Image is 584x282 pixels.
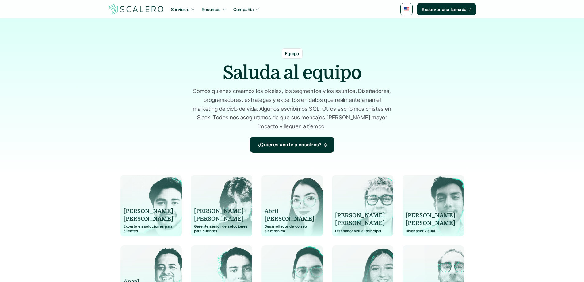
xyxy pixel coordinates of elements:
[265,216,314,222] font: [PERSON_NAME]
[406,229,435,233] font: Diseñador visual
[233,7,254,12] font: Compañía
[417,3,476,15] a: Reservar una llamada
[108,4,165,15] a: Logotipo de la empresa Scalero
[335,220,385,226] font: [PERSON_NAME]
[124,208,173,214] font: [PERSON_NAME]
[265,208,278,214] font: Abril
[258,141,322,148] font: ¿Quieres unirte a nosotros?
[223,62,361,83] font: Saluda al equipo
[335,229,381,233] font: Diseñador visual principal
[108,3,165,15] img: Logotipo de la empresa Scalero
[194,224,249,233] font: Gerente sénior de soluciones para clientes
[202,7,220,12] font: Recursos
[194,208,244,214] font: [PERSON_NAME]
[265,224,308,233] font: Desarrollador de correo electrónico
[406,220,455,226] font: [PERSON_NAME]
[194,216,244,222] font: [PERSON_NAME]
[406,212,455,218] font: [PERSON_NAME]
[124,216,173,222] font: [PERSON_NAME]
[193,88,393,129] font: Somos quienes creamos los píxeles, los segmentos y los asuntos. Diseñadores, programadores, estra...
[422,7,467,12] font: Reservar una llamada
[335,212,385,218] font: [PERSON_NAME]
[171,7,189,12] font: Servicios
[124,224,174,233] font: Experto en soluciones para clientes
[285,51,299,56] font: Equipo
[250,137,334,153] a: ¿Quieres unirte a nosotros?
